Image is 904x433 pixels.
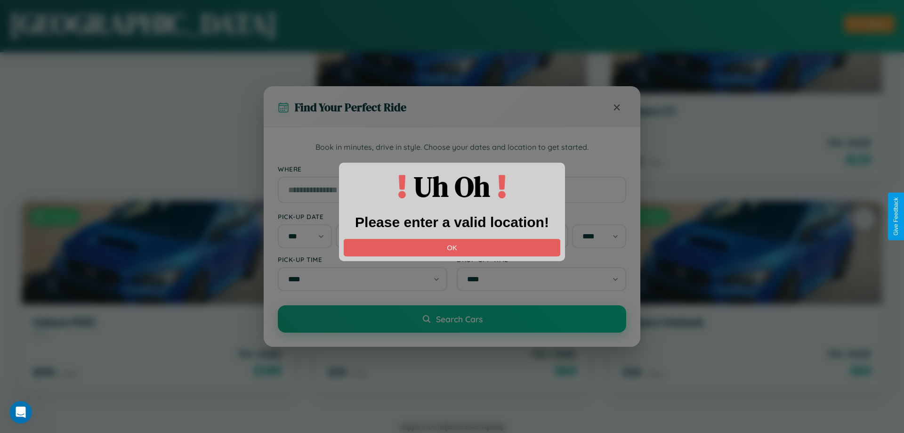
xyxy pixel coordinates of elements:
span: Search Cars [436,314,483,324]
h3: Find Your Perfect Ride [295,99,406,115]
label: Drop-off Time [457,255,626,263]
label: Pick-up Time [278,255,447,263]
label: Drop-off Date [457,212,626,221]
p: Book in minutes, drive in style. Choose your dates and location to get started. [278,141,626,154]
label: Where [278,165,626,173]
label: Pick-up Date [278,212,447,221]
